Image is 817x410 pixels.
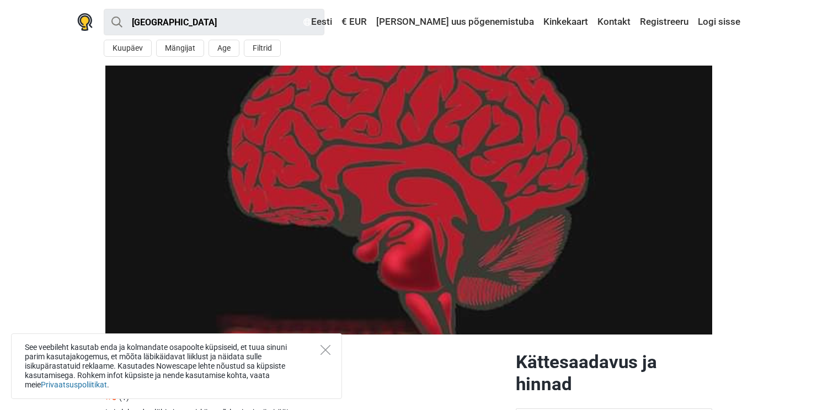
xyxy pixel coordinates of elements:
[373,12,537,32] a: [PERSON_NAME] uus põgenemistuba
[516,351,712,395] h2: Kättesaadavus ja hinnad
[105,66,712,335] img: Paranoia photo 1
[77,13,93,31] img: Nowescape logo
[156,40,204,57] button: Mängijat
[695,12,740,32] a: Logi sisse
[244,40,281,57] button: Filtrid
[104,9,324,35] input: proovi “Tallinn”
[339,12,370,32] a: € EUR
[541,12,591,32] a: Kinkekaart
[637,12,691,32] a: Registreeru
[303,18,311,26] img: Eesti
[104,40,152,57] button: Kuupäev
[595,12,633,32] a: Kontakt
[11,333,342,399] div: See veebileht kasutab enda ja kolmandate osapoolte küpsiseid, et tuua sinuni parim kasutajakogemu...
[321,345,330,355] button: Close
[41,380,107,389] a: Privaatsuspoliitikat
[209,40,239,57] button: Age
[301,12,335,32] a: Eesti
